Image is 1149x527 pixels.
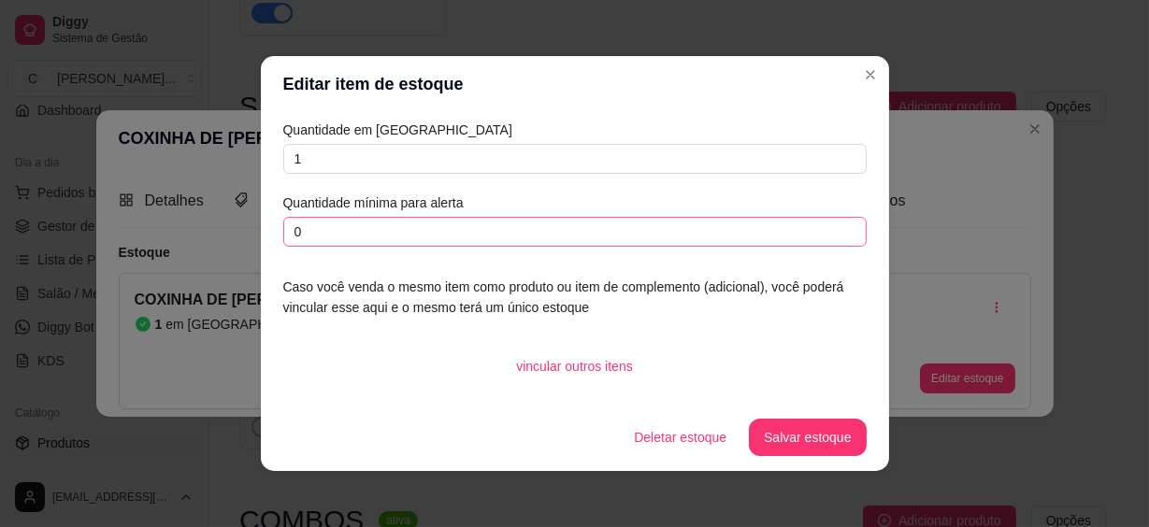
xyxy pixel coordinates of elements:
[283,192,867,213] article: Quantidade mínima para alerta
[619,419,741,456] button: Deletar estoque
[283,120,867,140] article: Quantidade em [GEOGRAPHIC_DATA]
[501,348,648,385] button: vincular outros itens
[283,277,867,318] article: Caso você venda o mesmo item como produto ou item de complemento (adicional), você poderá vincula...
[261,56,889,112] header: Editar item de estoque
[855,60,885,90] button: Close
[749,419,866,456] button: Salvar estoque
